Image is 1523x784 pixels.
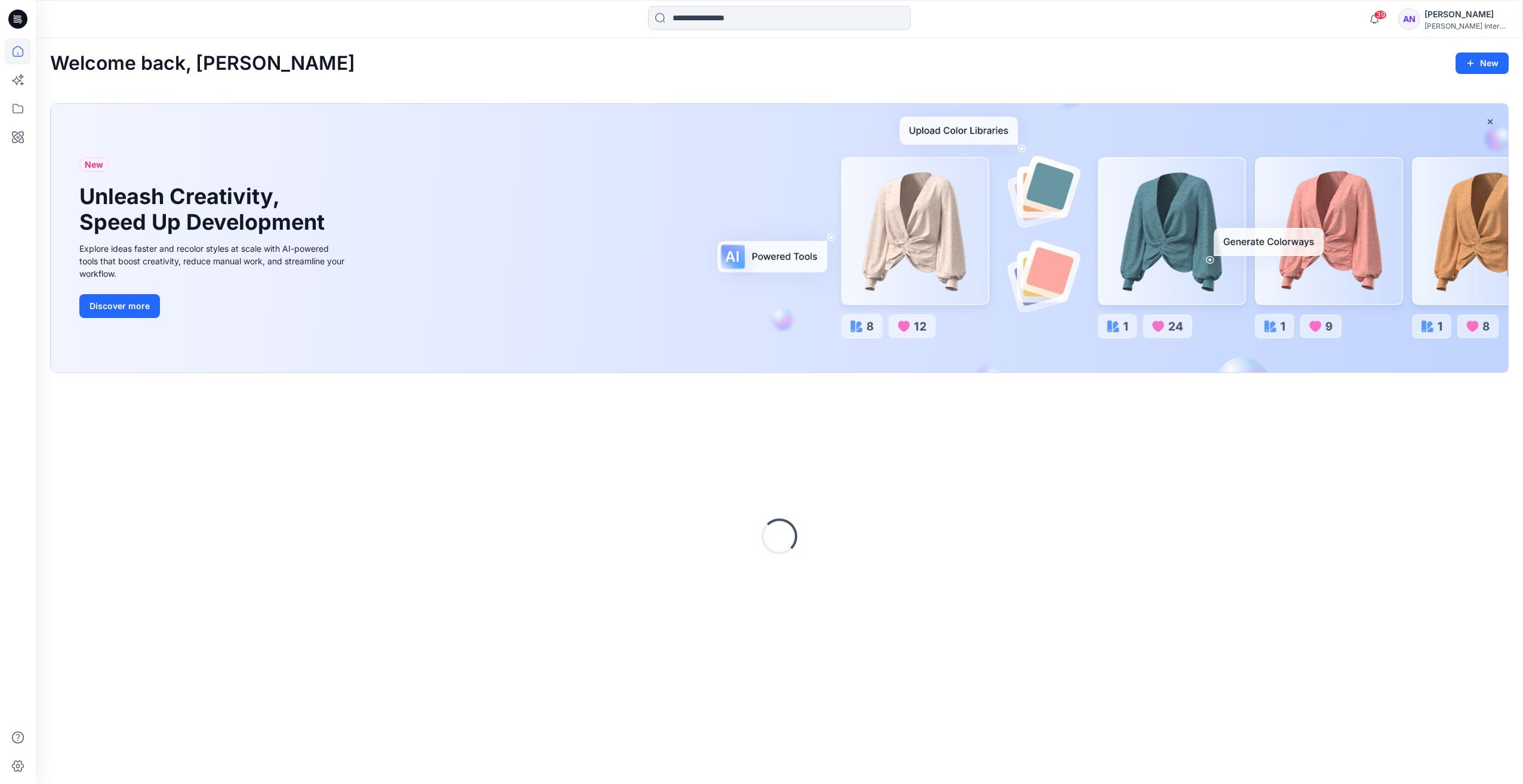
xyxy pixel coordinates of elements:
div: Explore ideas faster and recolor styles at scale with AI-powered tools that boost creativity, red... [79,242,348,280]
div: AN [1398,8,1420,30]
div: [PERSON_NAME] [1425,7,1508,21]
a: Discover more [79,294,348,318]
h2: Welcome back, [PERSON_NAME] [50,53,355,75]
h1: Unleash Creativity, Speed Up Development [79,184,330,235]
div: [PERSON_NAME] International [1425,21,1508,30]
span: 39 [1374,10,1387,20]
span: New [85,158,103,172]
button: New [1456,53,1509,74]
button: Discover more [79,294,160,318]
